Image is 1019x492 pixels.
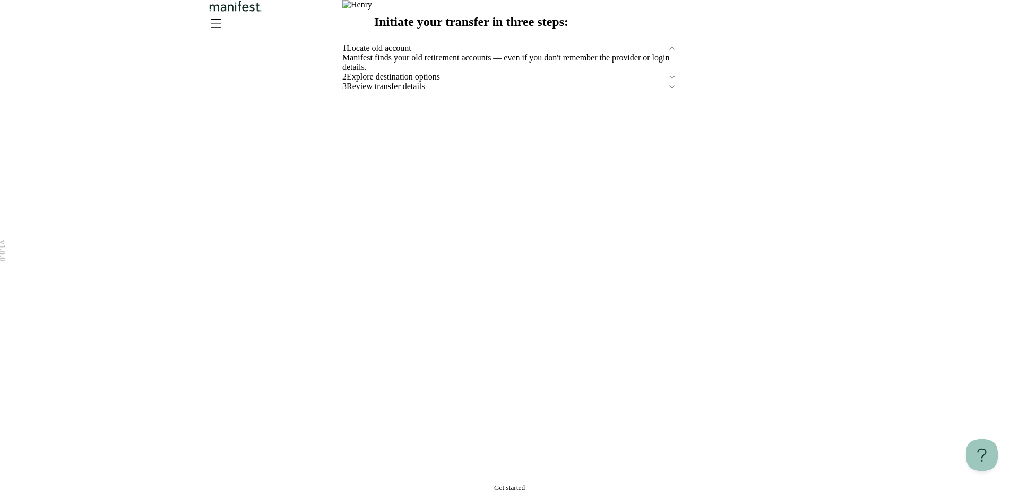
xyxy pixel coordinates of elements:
[966,439,998,471] iframe: Help Scout Beacon - Open
[342,484,677,492] button: Get started
[342,53,677,72] div: Manifest finds your old retirement accounts — even if you don't remember the provider or login de...
[342,82,347,91] span: 3
[207,14,224,31] button: Open menu
[494,484,525,491] span: Get started
[347,82,668,91] span: Review transfer details
[347,72,668,82] span: Explore destination options
[342,72,347,81] span: 2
